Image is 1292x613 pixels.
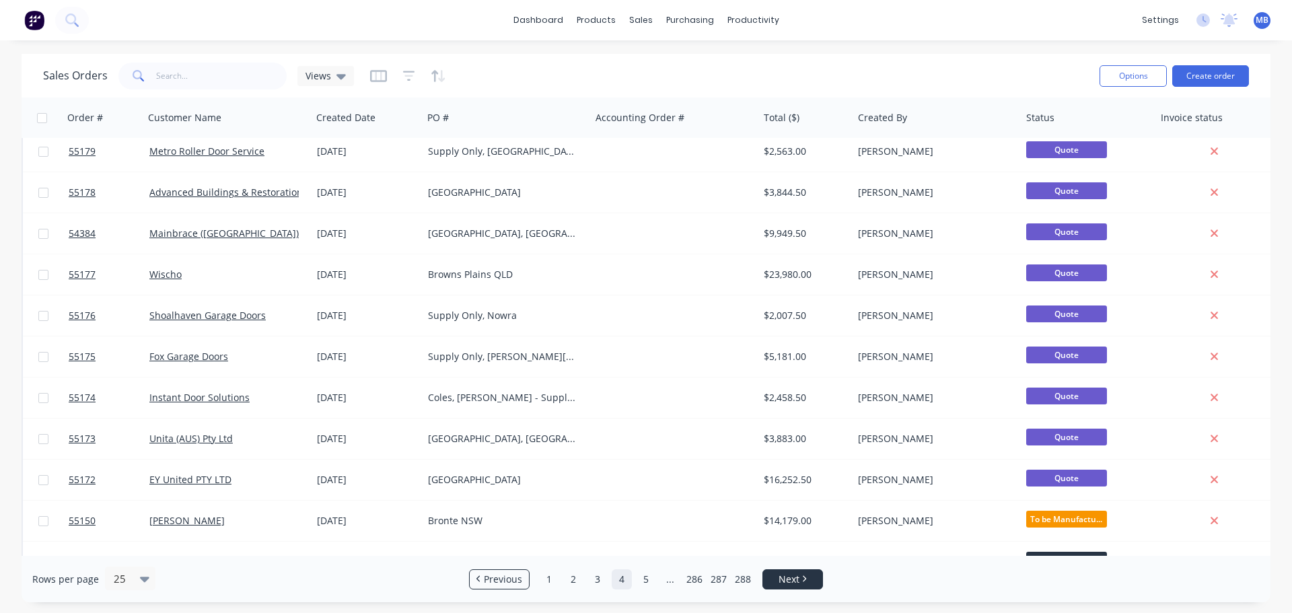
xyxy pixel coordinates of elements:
div: [DATE] [317,350,417,363]
span: Quote [1026,388,1107,404]
span: 55176 [69,309,96,322]
div: products [570,10,622,30]
div: settings [1135,10,1186,30]
div: Total ($) [764,111,799,124]
div: [PERSON_NAME] [858,227,1007,240]
a: 55178 [69,172,149,213]
a: Jump forward [660,569,680,589]
span: 55172 [69,473,96,486]
div: [PERSON_NAME] [858,350,1007,363]
div: Created By [858,111,907,124]
span: 55173 [69,432,96,445]
div: [DATE] [317,145,417,158]
div: [DATE] [317,514,417,528]
div: Bronte NSW [428,514,577,528]
a: Mainbrace ([GEOGRAPHIC_DATA]) [149,227,299,240]
div: productivity [721,10,786,30]
a: 54992 [69,542,149,582]
span: Quote [1026,347,1107,363]
a: Instant Door Solutions [149,391,250,404]
div: Customer Name [148,111,221,124]
span: 54384 [69,227,96,240]
div: Accounting Order # [596,111,684,124]
a: 55172 [69,460,149,500]
a: Briter Door Solutions [149,555,244,568]
img: Factory [24,10,44,30]
a: dashboard [507,10,570,30]
a: Previous page [470,573,529,586]
div: Supply Only, [GEOGRAPHIC_DATA] [428,145,577,158]
div: $5,181.00 [764,350,843,363]
span: To be Manufactu... [1026,511,1107,528]
span: Submitted [1026,552,1107,569]
div: [PERSON_NAME] [858,473,1007,486]
a: Page 2 [563,569,583,589]
div: Status [1026,111,1054,124]
div: [GEOGRAPHIC_DATA] [428,186,577,199]
a: Advanced Buildings & Restorations [149,186,308,199]
div: [PERSON_NAME] [858,432,1007,445]
span: 55175 [69,350,96,363]
button: Options [1100,65,1167,87]
span: 55150 [69,514,96,528]
span: Quote [1026,305,1107,322]
span: Rows per page [32,573,99,586]
div: [PERSON_NAME] [858,145,1007,158]
span: Views [306,69,331,83]
div: $3,844.50 [764,186,843,199]
div: [PERSON_NAME] [858,186,1007,199]
span: MB [1256,14,1268,26]
a: 55174 [69,377,149,418]
div: [DATE] [317,473,417,486]
div: $3,883.00 [764,432,843,445]
a: Page 5 [636,569,656,589]
div: Supply Only, Nowra [428,309,577,322]
a: Unita (AUS) Pty Ltd [149,432,233,445]
div: PO # [427,111,449,124]
div: Invoice status [1161,111,1223,124]
div: [GEOGRAPHIC_DATA] [428,473,577,486]
div: [DATE] [317,391,417,404]
div: Order # [67,111,103,124]
span: Quote [1026,182,1107,199]
span: 55177 [69,268,96,281]
a: 54384 [69,213,149,254]
input: Search... [156,63,287,89]
a: 55175 [69,336,149,377]
div: [PERSON_NAME] [858,514,1007,528]
span: Quote [1026,470,1107,486]
div: [DATE] [317,309,417,322]
div: [PERSON_NAME] [858,555,1007,569]
div: [GEOGRAPHIC_DATA], [GEOGRAPHIC_DATA] [428,227,577,240]
div: [PERSON_NAME] [858,268,1007,281]
a: 55177 [69,254,149,295]
span: 55174 [69,391,96,404]
span: 54992 [69,555,96,569]
div: $9,949.50 [764,227,843,240]
span: Quote [1026,429,1107,445]
div: $16,252.50 [764,473,843,486]
a: Fox Garage Doors [149,350,228,363]
div: $8,431.50 [764,555,843,569]
div: sales [622,10,659,30]
div: Created Date [316,111,375,124]
a: Next page [763,573,822,586]
span: Quote [1026,141,1107,158]
div: [DATE] [317,432,417,445]
div: [DATE] [317,555,417,569]
a: Page 287 [709,569,729,589]
div: Browns Plains QLD [428,268,577,281]
a: 55179 [69,131,149,172]
a: Shoalhaven Garage Doors [149,309,266,322]
a: Page 3 [587,569,608,589]
a: [PERSON_NAME] [149,514,225,527]
h1: Sales Orders [43,69,108,82]
div: Supply Only, [PERSON_NAME][GEOGRAPHIC_DATA] [428,350,577,363]
a: 55173 [69,419,149,459]
a: Page 288 [733,569,753,589]
div: [PERSON_NAME] [858,391,1007,404]
div: [DATE] [317,268,417,281]
span: 55179 [69,145,96,158]
span: Previous [484,573,522,586]
a: EY United PTY LTD [149,473,231,486]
